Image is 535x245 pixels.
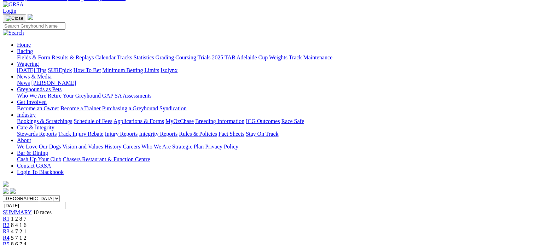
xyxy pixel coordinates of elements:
a: R1 [3,216,10,222]
a: Integrity Reports [139,131,178,137]
a: Fact Sheets [219,131,244,137]
div: Get Involved [17,105,532,112]
a: Who We Are [141,144,171,150]
div: Care & Integrity [17,131,532,137]
a: Chasers Restaurant & Function Centre [63,156,150,162]
a: 2025 TAB Adelaide Cup [212,54,268,60]
a: MyOzChase [165,118,194,124]
input: Select date [3,202,65,209]
a: Contact GRSA [17,163,51,169]
a: Care & Integrity [17,124,54,130]
img: Search [3,30,24,36]
a: Statistics [134,54,154,60]
a: R4 [3,235,10,241]
a: Become an Owner [17,105,59,111]
div: Industry [17,118,532,124]
a: Purchasing a Greyhound [102,105,158,111]
img: logo-grsa-white.png [3,181,8,187]
a: Grading [156,54,174,60]
a: Get Involved [17,99,47,105]
a: Stewards Reports [17,131,57,137]
a: History [104,144,121,150]
a: [DATE] Tips [17,67,46,73]
input: Search [3,22,65,30]
div: Greyhounds as Pets [17,93,532,99]
a: ICG Outcomes [246,118,280,124]
a: Track Maintenance [289,54,332,60]
a: News & Media [17,74,52,80]
a: Breeding Information [195,118,244,124]
a: Trials [197,54,210,60]
a: Home [17,42,31,48]
a: Login [3,8,16,14]
span: 5 7 1 2 [11,235,27,241]
a: Cash Up Your Club [17,156,61,162]
a: Strategic Plan [172,144,204,150]
a: Login To Blackbook [17,169,64,175]
span: 8 4 1 6 [11,222,27,228]
a: Race Safe [281,118,304,124]
a: SUREpick [48,67,72,73]
a: About [17,137,31,143]
a: Careers [123,144,140,150]
img: Close [6,16,23,21]
a: Rules & Policies [179,131,217,137]
span: 1 2 8 7 [11,216,27,222]
div: About [17,144,532,150]
a: News [17,80,30,86]
a: Injury Reports [105,131,138,137]
a: Privacy Policy [205,144,238,150]
img: GRSA [3,1,24,8]
a: Results & Replays [52,54,94,60]
a: Bar & Dining [17,150,48,156]
button: Toggle navigation [3,14,26,22]
img: logo-grsa-white.png [28,14,33,20]
a: Bookings & Scratchings [17,118,72,124]
a: Coursing [175,54,196,60]
a: Greyhounds as Pets [17,86,62,92]
a: Racing [17,48,33,54]
a: Minimum Betting Limits [102,67,159,73]
img: facebook.svg [3,188,8,194]
a: Applications & Forms [114,118,164,124]
a: Isolynx [161,67,178,73]
div: News & Media [17,80,532,86]
a: R3 [3,228,10,234]
a: Vision and Values [62,144,103,150]
a: Retire Your Greyhound [48,93,101,99]
a: Wagering [17,61,39,67]
a: We Love Our Dogs [17,144,61,150]
a: Calendar [95,54,116,60]
img: twitter.svg [10,188,16,194]
a: [PERSON_NAME] [31,80,76,86]
a: Schedule of Fees [74,118,112,124]
a: Tracks [117,54,132,60]
a: SUMMARY [3,209,31,215]
a: R2 [3,222,10,228]
a: Industry [17,112,36,118]
a: Become a Trainer [60,105,101,111]
a: Weights [269,54,287,60]
span: 4 7 2 1 [11,228,27,234]
a: Who We Are [17,93,46,99]
a: GAP SA Assessments [102,93,152,99]
span: 10 races [33,209,52,215]
a: Stay On Track [246,131,278,137]
div: Racing [17,54,532,61]
a: Syndication [159,105,186,111]
a: How To Bet [74,67,101,73]
a: Track Injury Rebate [58,131,103,137]
div: Bar & Dining [17,156,532,163]
a: Fields & Form [17,54,50,60]
div: Wagering [17,67,532,74]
